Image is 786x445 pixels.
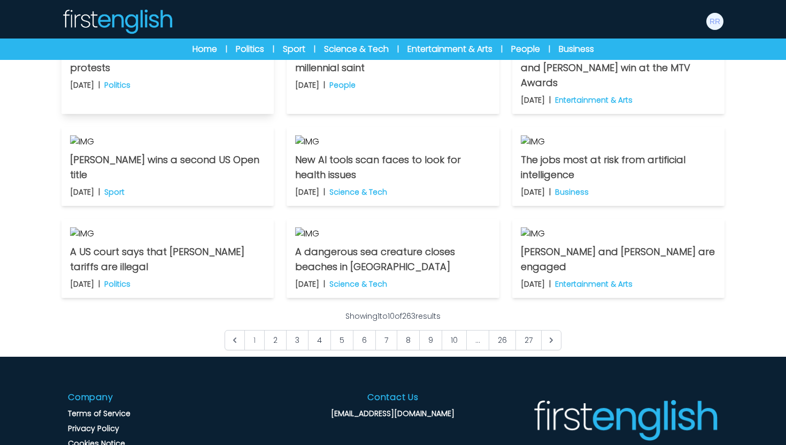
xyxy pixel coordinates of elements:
[70,80,94,90] p: [DATE]
[367,391,419,404] h3: Contact Us
[244,330,265,350] span: 1
[555,95,633,105] p: Entertainment & Arts
[511,43,540,56] a: People
[98,187,100,197] b: |
[549,44,550,55] span: |
[329,80,356,90] p: People
[98,279,100,289] b: |
[521,187,545,197] p: [DATE]
[541,330,561,350] a: Next &raquo;
[70,279,94,289] p: [DATE]
[419,330,442,350] a: Go to page 9
[521,45,716,90] p: [DEMOGRAPHIC_DATA][PERSON_NAME] and [PERSON_NAME] win at the MTV Awards
[295,279,319,289] p: [DATE]
[515,330,542,350] a: Go to page 27
[295,152,490,182] p: New AI tools scan faces to look for health issues
[353,330,376,350] a: Go to page 6
[466,330,489,350] span: ...
[512,219,725,298] a: IMG [PERSON_NAME] and [PERSON_NAME] are engaged [DATE] | Entertainment & Arts
[407,43,492,56] a: Entertainment & Arts
[61,9,173,34] img: Logo
[329,187,387,197] p: Science & Tech
[295,244,490,274] p: A dangerous sea creature closes beaches in [GEOGRAPHIC_DATA]
[706,13,723,30] img: robo robo
[521,279,545,289] p: [DATE]
[549,95,551,105] b: |
[521,135,716,148] img: IMG
[70,244,265,274] p: A US court says that [PERSON_NAME] tariffs are illegal
[397,44,399,55] span: |
[521,152,716,182] p: The jobs most at risk from artificial intelligence
[225,330,245,350] span: &laquo; Previous
[70,187,94,197] p: [DATE]
[314,44,315,55] span: |
[104,187,125,197] p: Sport
[98,80,100,90] b: |
[225,311,561,350] nav: Pagination Navigation
[521,227,716,240] img: IMG
[273,44,274,55] span: |
[295,227,490,240] img: IMG
[70,135,265,148] img: IMG
[68,408,130,419] a: Terms of Service
[442,330,467,350] a: Go to page 10
[521,244,716,274] p: [PERSON_NAME] and [PERSON_NAME] are engaged
[70,45,265,75] p: Nepal ends a ban on social media after protests
[377,311,380,321] span: 1
[236,43,264,56] a: Politics
[329,279,387,289] p: Science & Tech
[283,43,305,56] a: Sport
[555,187,589,197] p: Business
[330,330,353,350] a: Go to page 5
[323,279,325,289] b: |
[287,20,499,114] a: IMG [PERSON_NAME] becomes the first millennial saint [DATE] | People
[295,80,319,90] p: [DATE]
[489,330,516,350] a: Go to page 26
[555,279,633,289] p: Entertainment & Arts
[324,43,389,56] a: Science & Tech
[549,187,551,197] b: |
[397,330,420,350] a: Go to page 8
[287,127,499,206] a: IMG New AI tools scan faces to look for health issues [DATE] | Science & Tech
[61,219,274,298] a: IMG A US court says that [PERSON_NAME] tariffs are illegal [DATE] | Politics
[559,43,594,56] a: Business
[531,398,718,441] img: Company Logo
[264,330,287,350] a: Go to page 2
[323,80,325,90] b: |
[512,127,725,206] a: IMG The jobs most at risk from artificial intelligence [DATE] | Business
[295,135,490,148] img: IMG
[345,311,441,321] p: Showing to of results
[68,391,113,404] h3: Company
[226,44,227,55] span: |
[61,20,274,114] a: IMG Nepal ends a ban on social media after protests [DATE] | Politics
[295,45,490,75] p: [PERSON_NAME] becomes the first millennial saint
[295,187,319,197] p: [DATE]
[68,423,119,434] a: Privacy Policy
[70,152,265,182] p: [PERSON_NAME] wins a second US Open title
[388,311,395,321] span: 10
[402,311,415,321] span: 263
[104,279,130,289] p: Politics
[331,408,454,419] a: [EMAIL_ADDRESS][DOMAIN_NAME]
[549,279,551,289] b: |
[521,95,545,105] p: [DATE]
[192,43,217,56] a: Home
[501,44,503,55] span: |
[104,80,130,90] p: Politics
[70,227,265,240] img: IMG
[375,330,397,350] a: Go to page 7
[286,330,309,350] a: Go to page 3
[61,127,274,206] a: IMG [PERSON_NAME] wins a second US Open title [DATE] | Sport
[512,20,725,114] a: IMG [DEMOGRAPHIC_DATA][PERSON_NAME] and [PERSON_NAME] win at the MTV Awards [DATE] | Entertainmen...
[323,187,325,197] b: |
[308,330,331,350] a: Go to page 4
[287,219,499,298] a: IMG A dangerous sea creature closes beaches in [GEOGRAPHIC_DATA] [DATE] | Science & Tech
